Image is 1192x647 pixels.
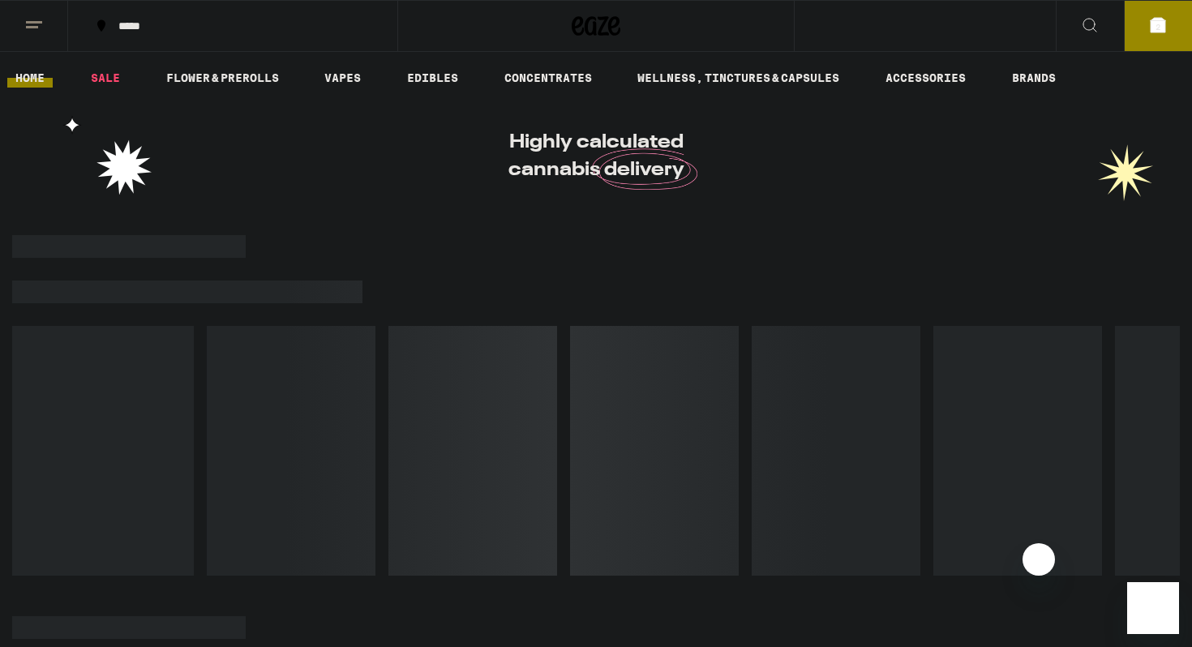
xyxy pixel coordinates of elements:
iframe: Close message [1023,543,1055,576]
a: ACCESSORIES [877,68,974,88]
button: 2 [1124,1,1192,51]
a: FLOWER & PREROLLS [158,68,287,88]
a: VAPES [316,68,369,88]
h1: Highly calculated cannabis delivery [462,129,730,184]
a: EDIBLES [399,68,466,88]
a: SALE [83,68,128,88]
span: 2 [1156,22,1160,32]
a: CONCENTRATES [496,68,600,88]
a: HOME [7,68,53,88]
iframe: Button to launch messaging window [1127,582,1179,634]
a: BRANDS [1004,68,1064,88]
a: WELLNESS, TINCTURES & CAPSULES [629,68,847,88]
